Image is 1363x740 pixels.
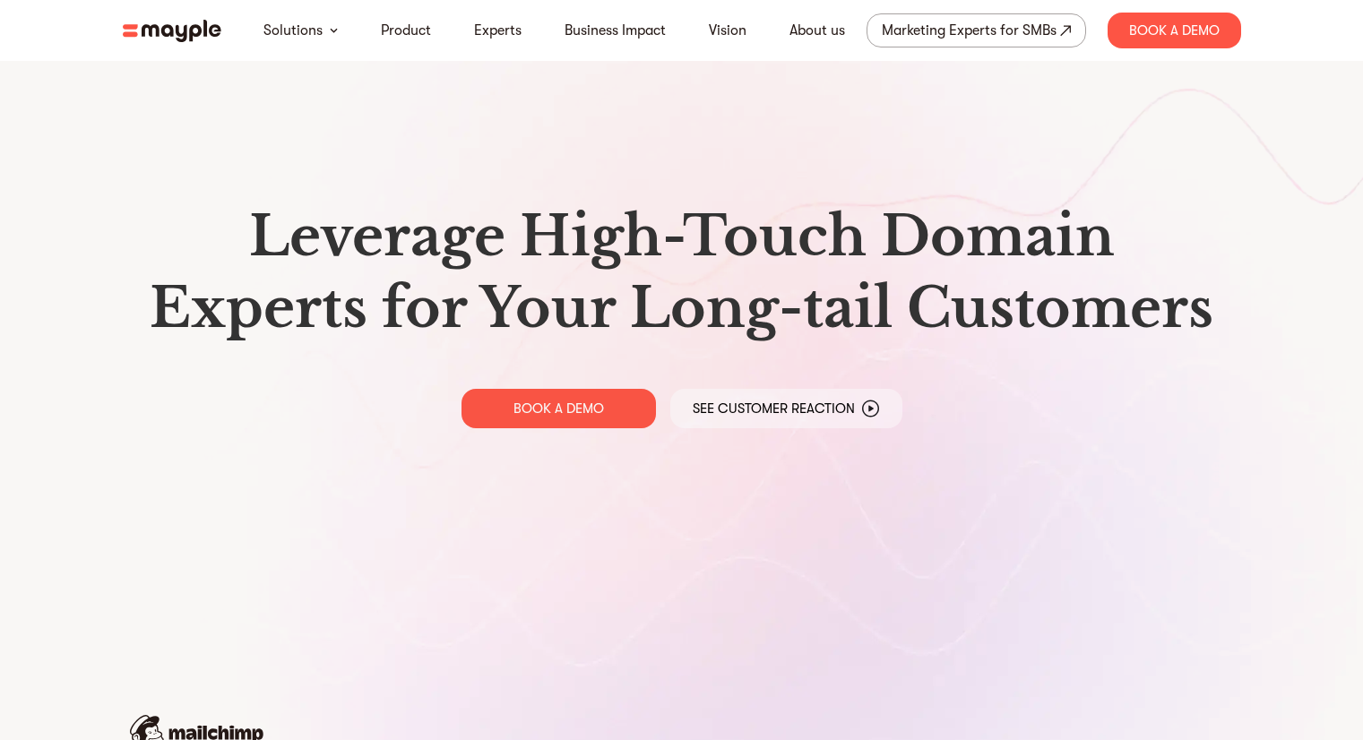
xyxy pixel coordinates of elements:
a: Vision [709,20,746,41]
a: See Customer Reaction [670,389,902,428]
a: Marketing Experts for SMBs [867,13,1086,47]
div: Marketing Experts for SMBs [882,18,1057,43]
a: BOOK A DEMO [462,389,656,428]
a: About us [789,20,845,41]
div: Book A Demo [1108,13,1241,48]
img: mayple-logo [123,20,221,42]
p: See Customer Reaction [693,400,855,417]
a: Experts [474,20,522,41]
a: Business Impact [565,20,666,41]
img: arrow-down [330,28,338,33]
a: Product [381,20,431,41]
p: BOOK A DEMO [513,400,604,417]
h1: Leverage High-Touch Domain Experts for Your Long-tail Customers [137,201,1227,344]
a: Solutions [263,20,323,41]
